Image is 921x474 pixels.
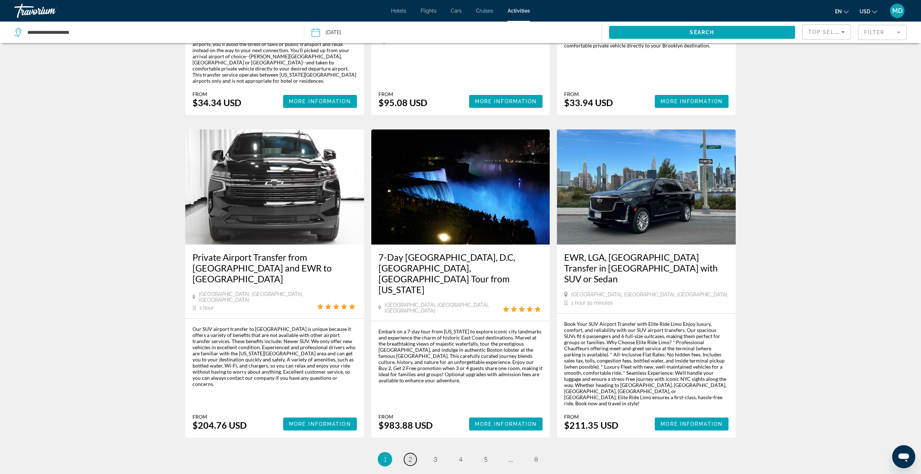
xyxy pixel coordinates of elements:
img: 9b.jpg [371,129,550,245]
span: ... [509,455,513,463]
a: Hotels [391,8,406,14]
span: [GEOGRAPHIC_DATA], [GEOGRAPHIC_DATA], [GEOGRAPHIC_DATA] [385,302,503,314]
div: Book Your SUV Airport Transfer with Elite Ride Limo Enjoy luxury, comfort, and reliability with o... [564,321,729,406]
div: From [378,91,427,97]
div: $95.08 USD [378,97,427,108]
div: Embark on a 7-day tour from [US_STATE] to explore iconic city landmarks and experience the charm ... [378,328,543,383]
span: 1 [383,455,387,463]
button: More Information [283,95,357,108]
span: More Information [289,99,351,104]
button: More Information [469,95,543,108]
span: 5 [484,455,487,463]
div: Sometimes catching a connecting flight in [US_STATE] means going to another airport. With this pr... [192,29,357,84]
a: Travorium [14,1,86,20]
div: $34.34 USD [192,97,241,108]
span: More Information [661,421,723,427]
div: From [564,91,613,97]
span: USD [859,9,870,14]
mat-select: Sort by [808,28,845,36]
button: User Menu [888,3,907,18]
button: More Information [283,418,357,430]
button: More Information [469,418,543,430]
span: 1 hour 30 minutes [571,300,613,306]
a: Cruises [476,8,493,14]
div: $211.35 USD [564,420,618,430]
a: Private Airport Transfer from [GEOGRAPHIC_DATA] and EWR to [GEOGRAPHIC_DATA] [192,252,357,284]
span: 1 hour [200,305,214,311]
iframe: Button to launch messaging window [892,445,915,468]
div: $204.76 USD [192,420,247,430]
span: 4 [459,455,462,463]
span: 2 [408,455,412,463]
a: EWR, LGA, [GEOGRAPHIC_DATA] Transfer in [GEOGRAPHIC_DATA] with SUV or Sedan [564,252,729,284]
span: More Information [475,99,537,104]
div: $33.94 USD [564,97,613,108]
img: 10.jpg [185,129,364,245]
div: From [192,414,247,420]
img: 9c.jpg [557,129,736,245]
button: Date: Sep 27, 2025 [312,22,601,43]
button: More Information [655,95,729,108]
span: More Information [475,421,537,427]
span: More Information [661,99,723,104]
button: Change currency [859,6,877,17]
button: Search [609,26,795,39]
div: From [378,414,433,420]
span: 3 [434,455,437,463]
span: 8 [534,455,538,463]
nav: Pagination [185,452,736,466]
a: 7-Day [GEOGRAPHIC_DATA], D.C, [GEOGRAPHIC_DATA], [GEOGRAPHIC_DATA] Tour from [US_STATE] [378,252,543,295]
a: Cars [451,8,462,14]
span: MD [892,7,903,14]
div: From [192,91,241,97]
span: Search [690,29,714,35]
button: Change language [835,6,849,17]
span: [GEOGRAPHIC_DATA], [GEOGRAPHIC_DATA], [GEOGRAPHIC_DATA] [571,292,727,297]
div: From [564,414,618,420]
a: Flights [421,8,436,14]
div: Our SUV airport transfer to [GEOGRAPHIC_DATA] is unique because it offers a variety of benefits t... [192,326,357,387]
span: [GEOGRAPHIC_DATA], [GEOGRAPHIC_DATA], [GEOGRAPHIC_DATA] [199,291,317,303]
span: Top Sellers [808,29,849,35]
span: en [835,9,842,14]
a: Activities [508,8,530,14]
button: Filter [858,24,907,40]
span: More Information [289,421,351,427]
div: $983.88 USD [378,420,433,430]
button: More Information [655,418,729,430]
